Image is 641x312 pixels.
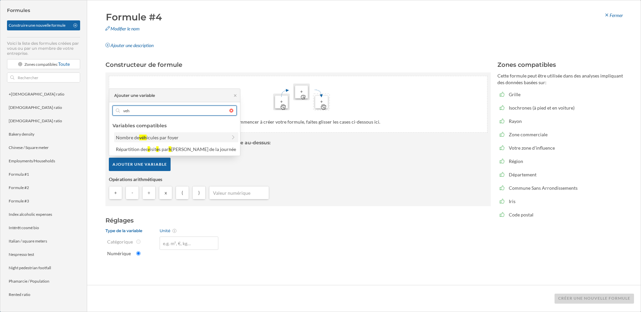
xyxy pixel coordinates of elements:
div: Bakery density [9,132,34,137]
h3: Réglages [105,216,491,225]
h3: Zones compatibles [497,60,627,69]
div: s par [159,146,169,152]
span: Assistance [13,5,46,11]
h4: Formules [7,7,80,14]
div: Nespresso test [9,252,34,257]
div: +[DEMOGRAPHIC_DATA] ratio [9,92,64,97]
div: Index alcoholic expenses [9,212,52,217]
span: Toute [58,61,70,67]
span: ÷ [148,189,150,196]
div: isit [150,146,156,152]
div: Intérêt cosmé bio [9,225,39,230]
input: Unité [160,237,218,250]
div: Modifier le nom [101,23,144,35]
div: Code postal [509,211,616,218]
div: Unité [160,228,218,233]
div: Votre zone d'influence [509,144,616,151]
h3: Constructeur de formule [105,60,491,69]
span: ) [198,189,200,196]
div: [DEMOGRAPHIC_DATA] ratio [9,105,62,110]
p: Cette formule peut être utilisée dans des analyses impliquant des données basées sur: [497,72,627,86]
div: Zones compatibles: [24,61,70,67]
div: e [156,146,159,152]
div: Iris [509,198,616,205]
div: Formule #2 [9,185,29,190]
div: Variables compatibles [113,122,167,129]
h4: Faites glisser les cases ci-dessous dans la zone blanche au-dessus: [109,139,487,146]
div: Formula #1 [9,172,29,177]
div: Formule #3 [9,198,29,203]
input: Valeur numérique [211,188,267,198]
span: - [132,189,133,196]
div: Nombre de [116,135,139,140]
div: Commune Sans Arrondissements [509,184,616,191]
div: Zone commerciale [509,131,616,138]
div: Chinese / Square meter [9,145,49,150]
input: Catégorique [136,240,141,244]
div: Italian / square meters [9,239,47,244]
div: [DEMOGRAPHIC_DATA] ratio [9,118,62,123]
div: icules par foyer [147,135,179,140]
div: v [148,146,150,152]
div: Night pedestrian footfall [9,265,51,270]
div: Catégorique [107,238,133,245]
label: Type de la variable [105,228,143,233]
input: Numérique [136,251,141,256]
span: x [165,189,167,196]
div: [PERSON_NAME] de la journée [171,146,236,152]
div: Région [509,158,616,165]
div: véh [139,135,147,140]
p: Voici la liste des formules créées par vous ou par un membre de votre entreprise. [7,41,80,56]
div: Répartition des [116,146,148,152]
div: Numérique [107,250,133,257]
span: ( [182,189,183,196]
div: Ajouter une variable [114,93,155,99]
div: Construire une nouvelle formule [9,22,69,28]
div: Grille [509,91,616,98]
div: Isochrones (à pied et en voiture) [509,104,616,111]
div: Phamarcie / Population [9,279,49,284]
strong: Variables [109,149,487,156]
div: Rayon [509,118,616,125]
span: + [114,189,117,196]
div: Ajouter une description [101,40,158,51]
div: Département [509,171,616,178]
div: Rented ratio [9,292,30,297]
strong: Opérations arithmétiques [109,176,487,183]
div: Fermer [600,10,627,21]
div: Employments/Households [9,158,55,163]
div: h [169,146,171,152]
